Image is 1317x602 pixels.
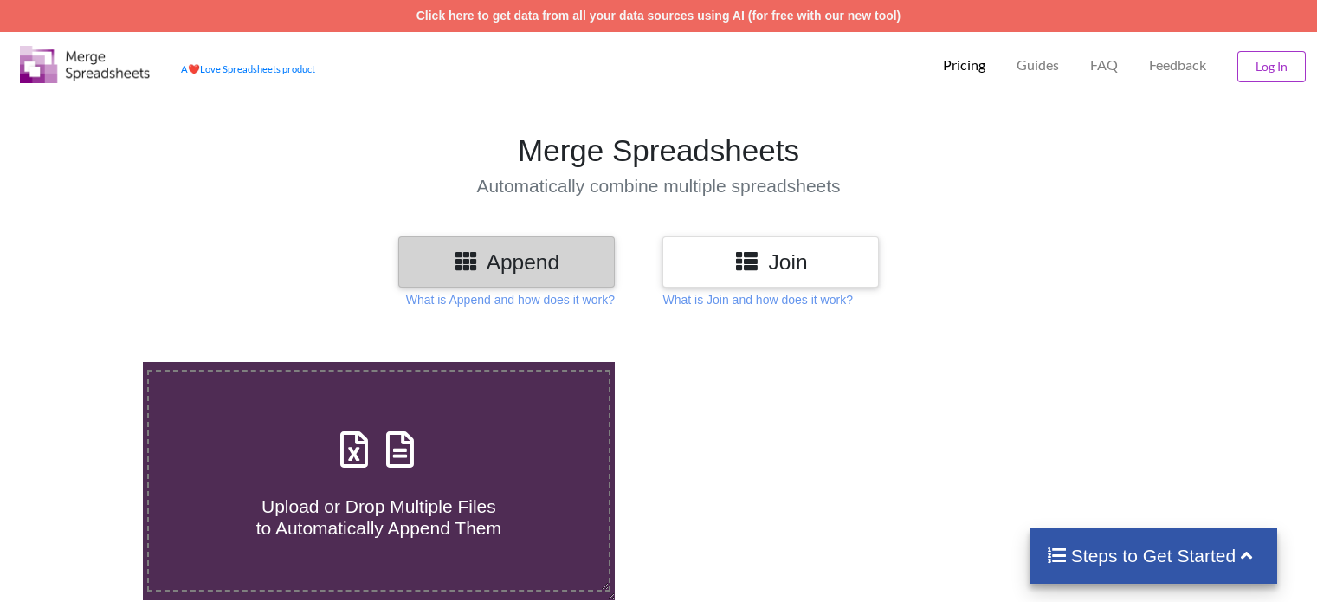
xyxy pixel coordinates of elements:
p: What is Join and how does it work? [662,291,852,308]
h3: Append [411,249,602,275]
span: Upload or Drop Multiple Files to Automatically Append Them [256,496,501,538]
span: Feedback [1149,58,1206,72]
a: AheartLove Spreadsheets product [181,63,315,74]
p: FAQ [1090,56,1118,74]
a: Click here to get data from all your data sources using AI (for free with our new tool) [416,9,901,23]
p: Guides [1017,56,1059,74]
button: Log In [1237,51,1306,82]
span: heart [188,63,200,74]
h3: Join [675,249,866,275]
p: Pricing [943,56,985,74]
img: Logo.png [20,46,150,83]
p: What is Append and how does it work? [406,291,615,308]
h4: Steps to Get Started [1047,545,1261,566]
